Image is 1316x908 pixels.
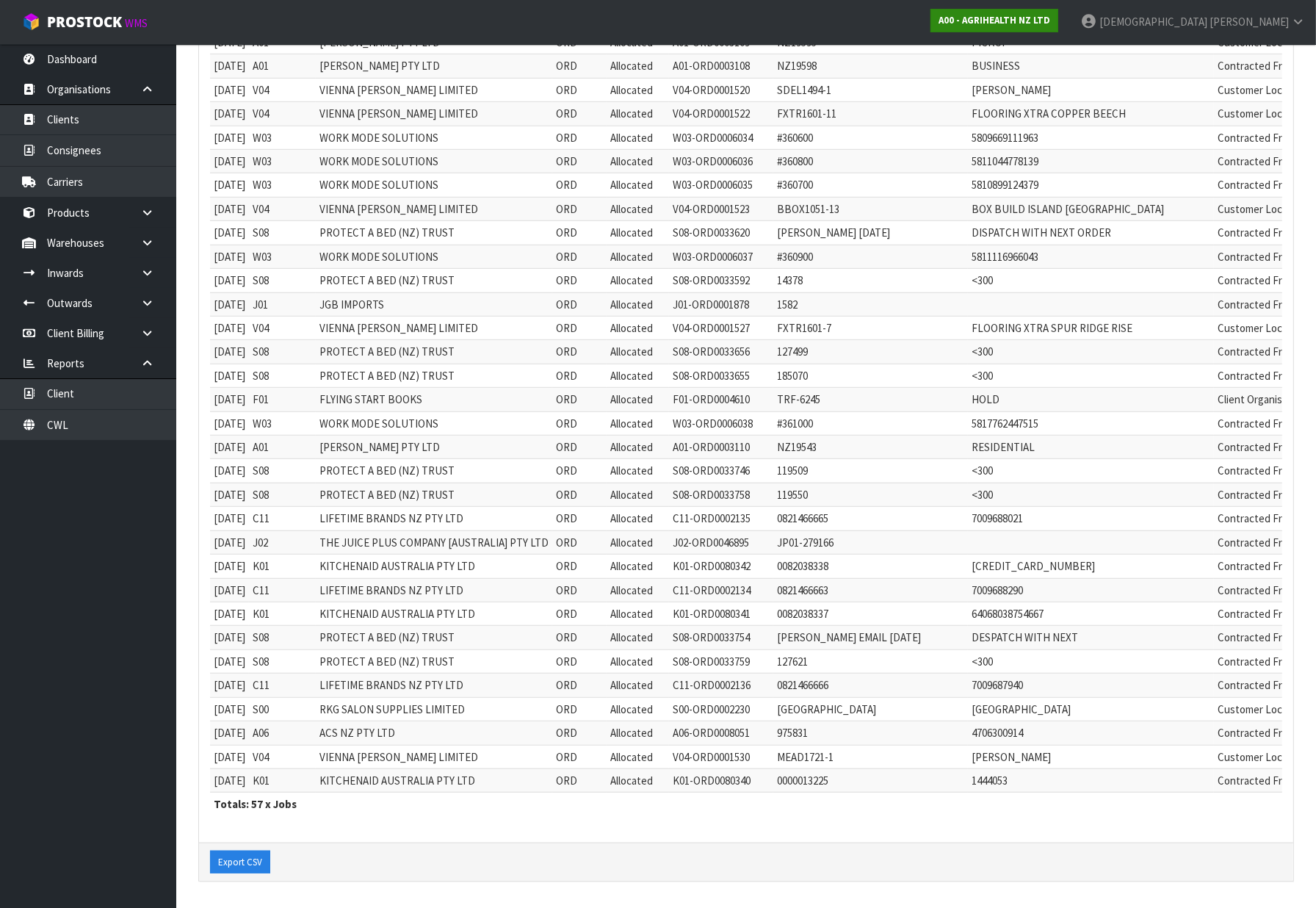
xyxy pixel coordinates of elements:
[968,126,1214,149] td: 5809669111963
[249,173,316,197] td: W03
[610,83,653,97] span: Allocated
[773,54,968,78] td: NZ19598
[968,507,1214,530] td: 7009688021
[610,511,653,525] span: Allocated
[316,197,552,220] td: VIENNA [PERSON_NAME] LIMITED
[773,530,968,554] td: JP01-279166
[968,602,1214,625] td: 64068038754667
[249,364,316,387] td: S08
[773,555,968,578] td: 0082038338
[249,126,316,149] td: W03
[210,269,249,292] td: [DATE]
[610,154,653,168] span: Allocated
[773,269,968,292] td: 14378
[210,602,249,625] td: [DATE]
[968,745,1214,768] td: [PERSON_NAME]
[249,54,316,78] td: A01
[773,102,968,126] td: FXTR1601-11
[610,298,653,311] span: Allocated
[316,483,552,506] td: PROTECT A BED (NZ) TRUST
[210,649,249,673] td: [DATE]
[210,530,249,554] td: [DATE]
[773,173,968,197] td: #360700
[210,436,249,459] td: [DATE]
[669,530,773,554] td: J02-ORD0046895
[249,149,316,173] td: W03
[552,436,607,459] td: ORD
[610,273,653,287] span: Allocated
[210,459,249,483] td: [DATE]
[773,745,968,768] td: MEAD1721-1
[210,364,249,387] td: [DATE]
[210,697,249,721] td: [DATE]
[610,440,653,454] span: Allocated
[669,126,773,149] td: W03-ORD0006034
[610,774,653,788] span: Allocated
[610,178,653,192] span: Allocated
[968,388,1214,411] td: HOLD
[22,12,40,31] img: cube-alt.png
[773,459,968,483] td: 119509
[316,292,552,316] td: JGB IMPORTS
[669,316,773,339] td: V04-ORD0001527
[552,411,607,435] td: ORD
[210,483,249,506] td: [DATE]
[249,721,316,745] td: A06
[552,54,607,78] td: ORD
[939,14,1050,26] strong: A00 - AGRIHEALTH NZ LTD
[773,292,968,316] td: 1582
[773,149,968,173] td: #360800
[968,102,1214,126] td: FLOORING XTRA COPPER BEECH
[610,702,653,716] span: Allocated
[669,626,773,649] td: S08-ORD0033754
[249,649,316,673] td: S08
[773,578,968,602] td: 0821466663
[210,507,249,530] td: [DATE]
[610,202,653,216] span: Allocated
[316,221,552,245] td: PROTECT A BED (NZ) TRUST
[249,197,316,220] td: V04
[210,851,270,874] button: Export CSV
[669,697,773,721] td: S00-ORD0002230
[552,221,607,245] td: ORD
[773,364,968,387] td: 185070
[610,536,653,550] span: Allocated
[610,464,653,478] span: Allocated
[610,655,653,669] span: Allocated
[316,626,552,649] td: PROTECT A BED (NZ) TRUST
[249,768,316,792] td: K01
[316,245,552,268] td: WORK MODE SOLUTIONS
[669,436,773,459] td: A01-ORD0003110
[316,269,552,292] td: PROTECT A BED (NZ) TRUST
[669,555,773,578] td: K01-ORD0080342
[552,578,607,602] td: ORD
[610,321,653,335] span: Allocated
[552,102,607,126] td: ORD
[669,340,773,364] td: S08-ORD0033656
[210,578,249,602] td: [DATE]
[968,436,1214,459] td: RESIDENTIAL
[249,530,316,554] td: J02
[968,54,1214,78] td: BUSINESS
[210,245,249,268] td: [DATE]
[610,107,653,120] span: Allocated
[552,126,607,149] td: ORD
[773,411,968,435] td: #361000
[552,745,607,768] td: ORD
[552,364,607,387] td: ORD
[316,459,552,483] td: PROTECT A BED (NZ) TRUST
[773,507,968,530] td: 0821466665
[552,78,607,101] td: ORD
[552,316,607,339] td: ORD
[210,126,249,149] td: [DATE]
[968,221,1214,245] td: DISPATCH WITH NEXT ORDER
[249,674,316,697] td: C11
[249,555,316,578] td: K01
[773,768,968,792] td: 0000013225
[249,78,316,101] td: V04
[773,602,968,625] td: 0082038337
[669,292,773,316] td: J01-ORD0001878
[968,78,1214,101] td: [PERSON_NAME]
[669,459,773,483] td: S08-ORD0033746
[316,173,552,197] td: WORK MODE SOLUTIONS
